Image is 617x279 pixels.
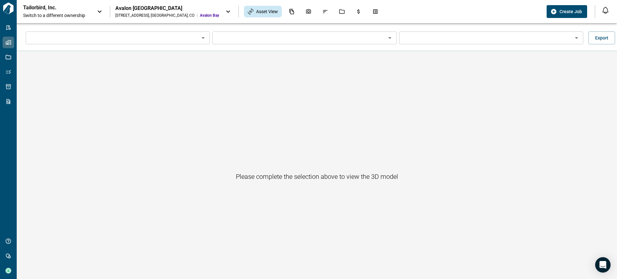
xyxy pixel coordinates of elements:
[318,6,332,17] div: Issues & Info
[302,6,315,17] div: Photos
[256,8,278,15] span: Asset View
[244,6,282,17] div: Asset View
[385,33,394,42] button: Open
[595,257,611,273] div: Open Intercom Messenger
[285,6,299,17] div: Documents
[115,13,194,18] div: [STREET_ADDRESS] , [GEOGRAPHIC_DATA] , CO
[23,12,91,19] span: Switch to a different ownership
[572,33,581,42] button: Open
[200,13,219,18] span: Avalon Bay
[199,33,208,42] button: Open
[588,31,615,44] button: Export
[352,6,365,17] div: Budgets
[369,6,382,17] div: Takeoff Center
[547,5,587,18] button: Create Job
[600,5,611,15] button: Open notification feed
[23,4,81,11] p: Tailorbird, Inc.
[115,5,219,12] div: Avalon [GEOGRAPHIC_DATA]
[236,171,398,182] h6: Please complete the selection above to view the 3D model
[559,8,582,15] span: Create Job
[335,6,349,17] div: Jobs
[595,35,608,41] span: Export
